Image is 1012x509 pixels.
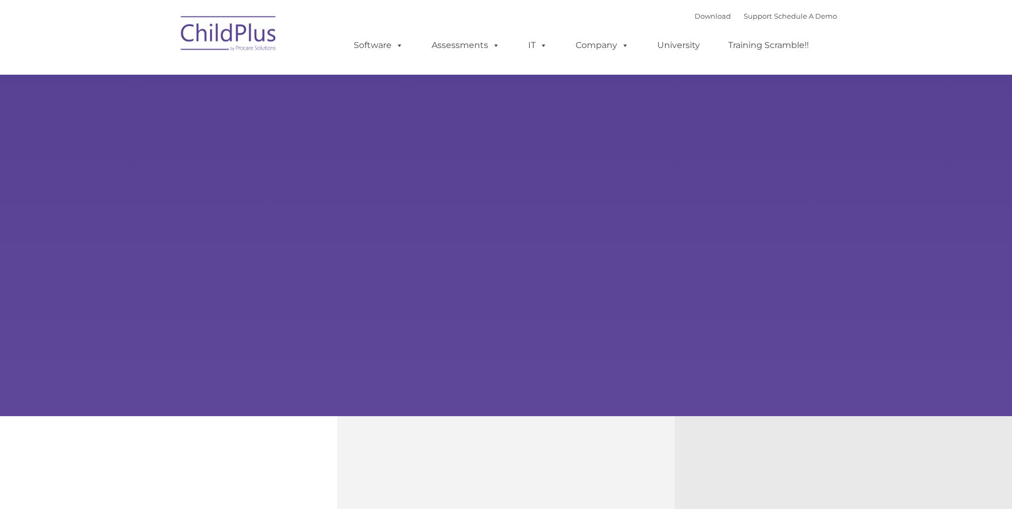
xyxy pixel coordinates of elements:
img: ChildPlus by Procare Solutions [176,9,282,62]
a: Assessments [421,35,511,56]
a: Training Scramble!! [718,35,819,56]
a: Support [744,12,772,20]
a: Download [695,12,731,20]
a: Software [343,35,414,56]
a: Company [565,35,640,56]
a: IT [517,35,558,56]
a: University [647,35,711,56]
font: | [695,12,837,20]
a: Schedule A Demo [774,12,837,20]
